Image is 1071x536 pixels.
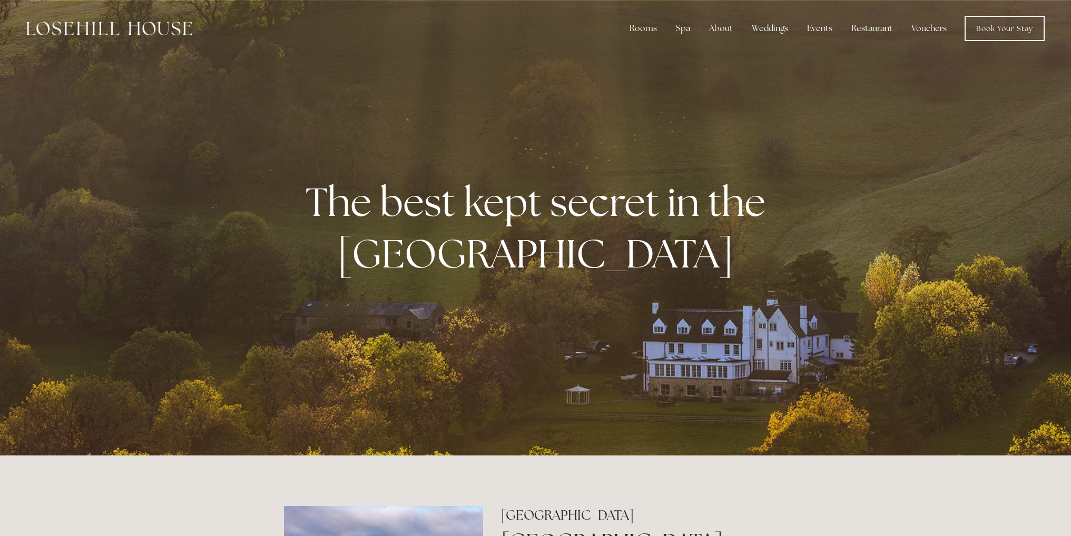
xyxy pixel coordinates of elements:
[701,18,741,39] div: About
[306,176,774,279] strong: The best kept secret in the [GEOGRAPHIC_DATA]
[743,18,797,39] div: Weddings
[621,18,665,39] div: Rooms
[843,18,901,39] div: Restaurant
[965,16,1045,41] a: Book Your Stay
[667,18,699,39] div: Spa
[799,18,841,39] div: Events
[501,506,787,524] h2: [GEOGRAPHIC_DATA]
[26,22,192,35] img: Losehill House
[903,18,955,39] a: Vouchers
